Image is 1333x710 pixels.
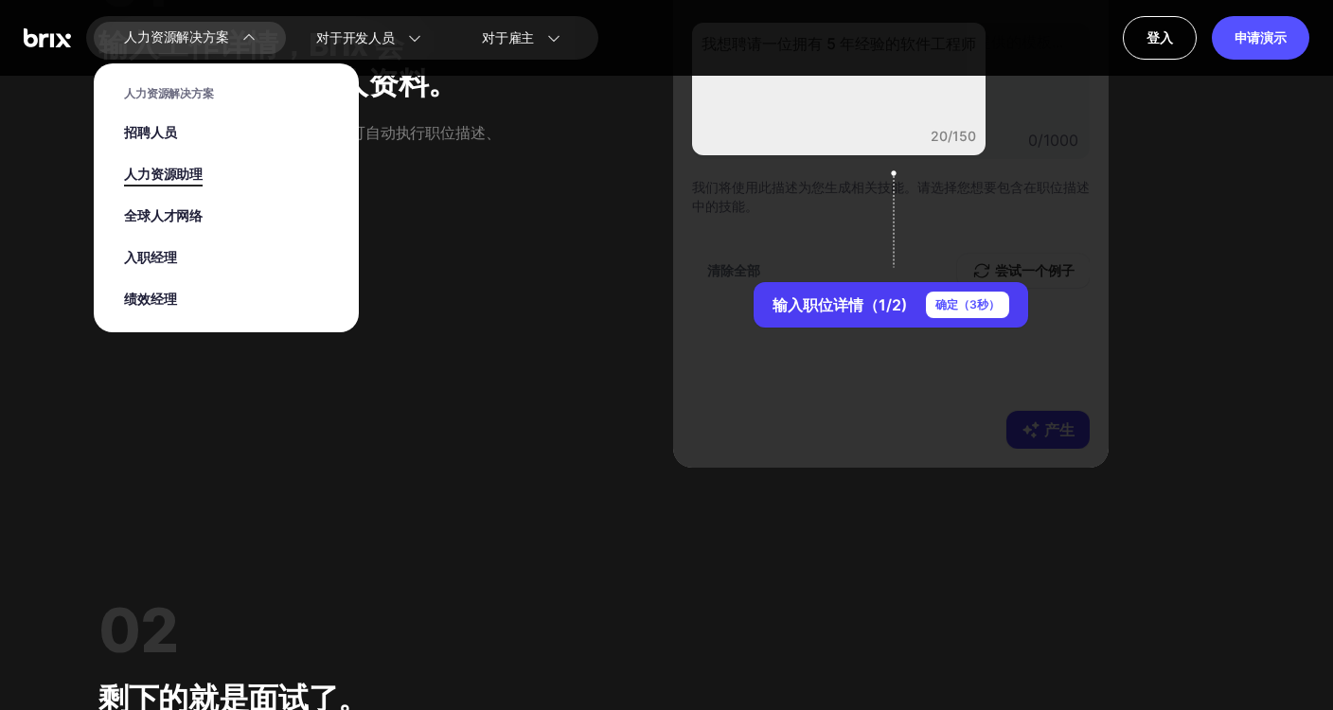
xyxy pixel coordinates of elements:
a: 人力资源助理 [124,166,329,185]
a: 招聘人员 [124,124,329,143]
font: 绩效经理 [124,290,176,310]
a: 入职经理 [124,249,329,268]
font: 02 [98,594,179,666]
font: 输入职位详情（1/2) [773,295,907,314]
font: 人力资源助理 [124,165,203,185]
font: 入职经理 [124,248,176,268]
font: 登入 [1146,29,1173,45]
font: 20/150 [931,128,976,144]
button: 输入职位详情（1/2)确定（3秒） [754,282,1028,328]
font: 人力资源解决方案 [124,85,214,102]
font: 3 [969,297,977,311]
font: 申请演示 [1235,29,1287,45]
font: 招聘人员 [124,123,176,143]
a: 登入 [1123,16,1197,60]
font: 对于开发人员 [316,28,395,48]
a: 绩效经理 [124,291,329,310]
font: 对于雇主 [482,28,534,48]
a: 全球人才网络 [124,207,329,226]
a: 申请演示 [1212,16,1309,60]
img: 白利糖度标志 [24,28,71,48]
font: 确定（ [935,297,969,311]
font: 全球人才网络 [124,206,203,226]
font: 秒） [977,297,1000,311]
font: 人力资源解决方案 [124,27,229,47]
